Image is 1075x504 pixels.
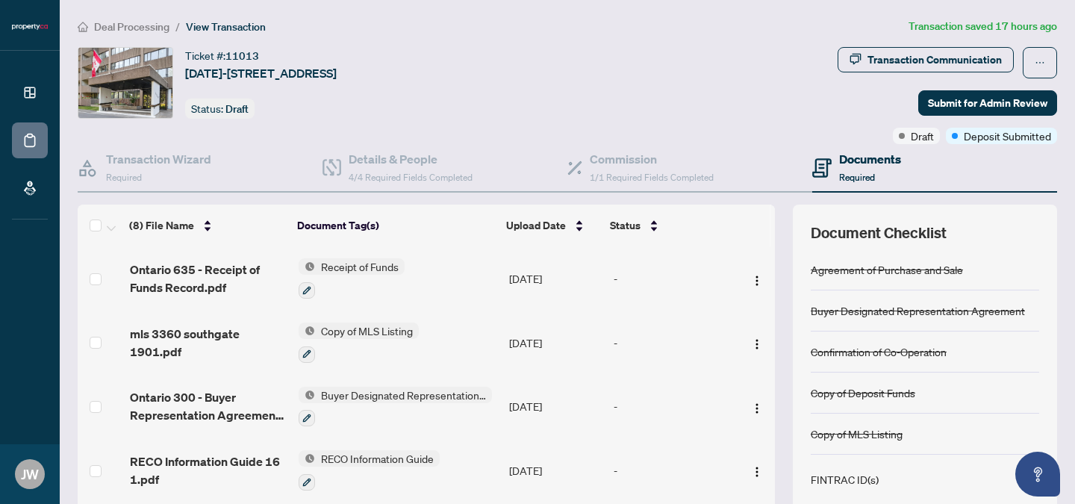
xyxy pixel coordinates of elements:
button: Logo [745,267,769,290]
div: Copy of MLS Listing [811,426,903,442]
span: mls 3360 southgate 1901.pdf [130,325,287,361]
span: Copy of MLS Listing [315,323,419,339]
div: - [614,335,732,351]
span: Required [106,172,142,183]
img: logo [12,22,48,31]
span: Receipt of Funds [315,258,405,275]
th: Upload Date [500,205,604,246]
img: Status Icon [299,387,315,403]
button: Status IconBuyer Designated Representation Agreement [299,387,492,427]
img: Status Icon [299,450,315,467]
div: Copy of Deposit Funds [811,385,915,401]
button: Logo [745,394,769,418]
img: Logo [751,402,763,414]
span: Deposit Submitted [964,128,1051,144]
div: Transaction Communication [867,48,1002,72]
span: Status [610,217,641,234]
h4: Documents [839,150,901,168]
button: Submit for Admin Review [918,90,1057,116]
h4: Commission [590,150,714,168]
span: (8) File Name [129,217,194,234]
img: Logo [751,466,763,478]
span: Deal Processing [94,20,169,34]
button: Transaction Communication [838,47,1014,72]
th: Document Tag(s) [291,205,501,246]
img: IMG-X12409403_1.jpg [78,48,172,118]
td: [DATE] [503,375,608,439]
img: Logo [751,275,763,287]
span: 11013 [225,49,259,63]
button: Status IconCopy of MLS Listing [299,323,419,363]
button: Status IconReceipt of Funds [299,258,405,299]
span: Document Checklist [811,223,947,243]
div: - [614,462,732,479]
span: 4/4 Required Fields Completed [349,172,473,183]
h4: Transaction Wizard [106,150,211,168]
li: / [175,18,180,35]
span: Draft [225,102,249,116]
td: [DATE] [503,438,608,503]
img: Status Icon [299,323,315,339]
th: Status [604,205,734,246]
span: [DATE]-[STREET_ADDRESS] [185,64,337,82]
span: JW [21,464,39,485]
span: home [78,22,88,32]
span: RECO Information Guide 16 1.pdf [130,452,287,488]
span: Ontario 300 - Buyer Representation Agreement Authority for Purchase or Lease 4 1.pdf [130,388,287,424]
span: Submit for Admin Review [928,91,1047,115]
button: Logo [745,331,769,355]
span: ellipsis [1035,57,1045,68]
div: FINTRAC ID(s) [811,471,879,488]
button: Status IconRECO Information Guide [299,450,440,491]
article: Transaction saved 17 hours ago [909,18,1057,35]
span: Draft [911,128,934,144]
div: Buyer Designated Representation Agreement [811,302,1025,319]
span: RECO Information Guide [315,450,440,467]
img: Status Icon [299,258,315,275]
button: Open asap [1015,452,1060,497]
div: - [614,398,732,414]
th: (8) File Name [123,205,291,246]
td: [DATE] [503,311,608,375]
div: Status: [185,99,255,119]
div: - [614,270,732,287]
span: Buyer Designated Representation Agreement [315,387,492,403]
div: Agreement of Purchase and Sale [811,261,963,278]
img: Logo [751,338,763,350]
span: Upload Date [506,217,566,234]
div: Ticket #: [185,47,259,64]
span: Ontario 635 - Receipt of Funds Record.pdf [130,261,287,296]
button: Logo [745,458,769,482]
h4: Details & People [349,150,473,168]
td: [DATE] [503,246,608,311]
span: 1/1 Required Fields Completed [590,172,714,183]
div: Confirmation of Co-Operation [811,343,947,360]
span: View Transaction [186,20,266,34]
span: Required [839,172,875,183]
